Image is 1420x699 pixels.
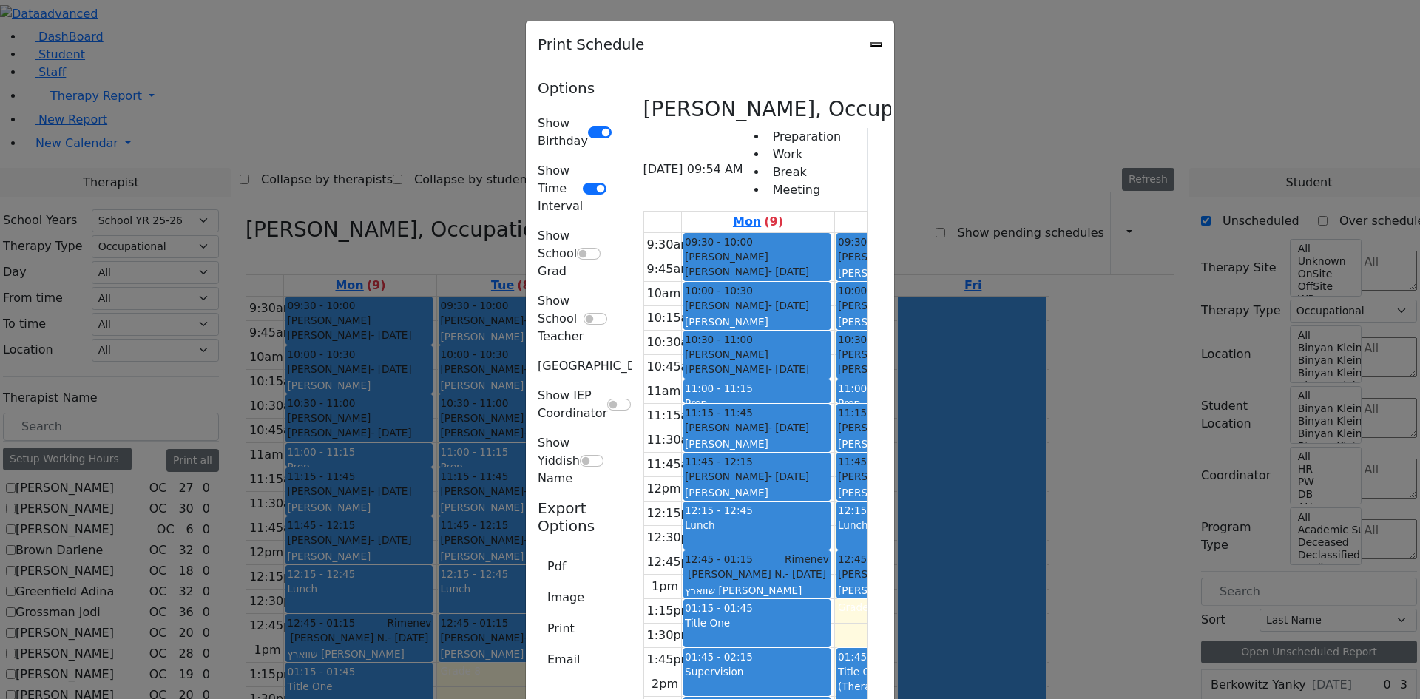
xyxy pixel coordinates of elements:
div: 10:30am [644,334,703,351]
span: 01:45 - 02:15 [685,651,753,663]
div: [PERSON_NAME] [685,420,829,435]
span: 12:15 - 12:45 [838,504,906,516]
span: - [DATE] [785,568,826,580]
div: 11:15am [644,407,703,425]
span: 09:30 - 10:00 [685,234,753,249]
div: Grade 8 [838,600,982,615]
li: Meeting [767,181,841,199]
div: 12:15pm [644,504,703,522]
span: 12:45 - 01:15 [685,552,753,567]
div: 1:45pm [644,651,696,669]
div: [PERSON_NAME] [838,249,982,264]
div: [PERSON_NAME] [685,485,829,500]
span: - [DATE] [768,363,809,375]
div: [PERSON_NAME] [PERSON_NAME] [838,347,982,377]
div: [PERSON_NAME] [PERSON_NAME] [685,249,829,280]
div: 11am [644,382,684,400]
span: 01:45 - 02:45 [838,651,906,663]
span: 11:00 - 11:15 [838,382,906,394]
div: [PERSON_NAME] [838,314,982,329]
span: 11:00 - 11:15 [685,382,753,394]
li: Preparation [767,128,841,146]
div: 11:30am [644,431,703,449]
div: 10:45am [644,358,703,376]
button: Image [538,584,594,612]
span: - [DATE] [768,470,809,482]
h5: Options [538,79,611,97]
div: [PERSON_NAME] [838,583,982,598]
label: Show Time Interval [538,162,583,215]
h3: [PERSON_NAME], Occupational [643,97,964,122]
div: [PERSON_NAME] [838,436,982,451]
div: 12:30pm [644,529,703,547]
span: [DATE] 09:54 AM [643,161,743,178]
li: Work [767,146,841,163]
button: Close [870,42,882,47]
div: 1:30pm [644,627,696,644]
span: 09:30 - 10:00 [838,234,906,249]
button: Email [538,646,589,674]
div: Lunch [685,518,829,533]
div: שווארץ [PERSON_NAME] [685,583,829,598]
label: [GEOGRAPHIC_DATA] [538,357,662,375]
div: Lunch [838,518,982,533]
div: 11:45am [644,456,703,473]
span: - [DATE] [768,300,809,311]
div: 10:15am [644,309,703,327]
h5: Print Schedule [538,33,644,55]
span: Rimenev [785,552,829,567]
div: [PERSON_NAME] ([PERSON_NAME]) [838,485,982,516]
div: [PERSON_NAME] N. [685,567,829,581]
div: [PERSON_NAME] [685,314,829,329]
label: Show Birthday [538,115,588,150]
div: 12:45pm [644,553,703,571]
div: [PERSON_NAME] [838,567,982,581]
label: (9) [764,213,783,231]
span: 12:15 - 12:45 [685,504,753,516]
label: Show Yiddish Name [538,434,580,487]
button: Print [538,615,584,643]
span: 12:45 - 01:15 [838,552,906,567]
span: 10:00 - 10:30 [685,283,753,298]
div: [PERSON_NAME] [838,469,982,484]
div: 1:15pm [644,602,696,620]
div: 2pm [649,675,681,693]
div: Title One [685,615,829,630]
div: 1pm [649,578,681,595]
div: [PERSON_NAME] [838,266,982,280]
span: 11:45 - 12:15 [685,454,753,469]
div: [PERSON_NAME] [685,298,829,313]
div: [PERSON_NAME] ([PERSON_NAME]) [685,436,829,467]
span: 10:00 - 10:30 [838,283,906,298]
span: 10:30 - 11:00 [685,332,753,347]
div: 10am [644,285,684,303]
div: Prep [838,396,982,411]
span: 11:15 - 11:45 [838,405,906,420]
div: [PERSON_NAME] [838,298,982,313]
div: Title One [838,664,982,679]
h5: Export Options [538,499,611,535]
div: (Therapy Coordination) [838,679,982,694]
span: - [DATE] [768,266,809,277]
button: Pdf [538,553,575,581]
label: Show IEP Coordinator [538,387,607,422]
label: Show School Grad [538,227,577,280]
span: 11:45 - 12:15 [838,454,906,469]
div: 9:45am [644,260,695,278]
div: [PERSON_NAME] [PERSON_NAME] [685,347,829,377]
span: 11:15 - 11:45 [685,405,753,420]
div: 12pm [644,480,684,498]
label: Show School Teacher [538,292,584,345]
div: [PERSON_NAME] [685,469,829,484]
li: Break [767,163,841,181]
span: 10:30 - 11:00 [838,332,906,347]
div: 9:30am [644,236,695,254]
span: - [DATE] [768,422,809,433]
a: September 1, 2025 [730,212,786,232]
div: Supervision [685,664,829,679]
div: [PERSON_NAME] [838,420,982,435]
span: 01:15 - 01:45 [685,602,753,614]
div: Prep [685,396,829,411]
